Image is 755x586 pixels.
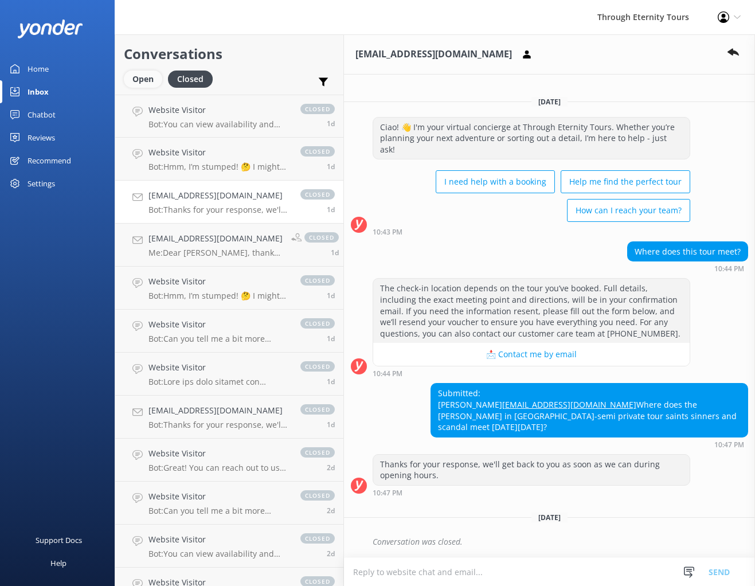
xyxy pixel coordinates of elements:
[124,71,162,88] div: Open
[373,228,690,236] div: Sep 29 2025 10:43pm (UTC +02:00) Europe/Amsterdam
[124,43,335,65] h2: Conversations
[327,205,335,214] span: Sep 29 2025 10:47pm (UTC +02:00) Europe/Amsterdam
[115,482,343,525] a: Website VisitorBot:Can you tell me a bit more about where you are going? We have an amazing array...
[331,248,339,257] span: Sep 29 2025 09:35pm (UTC +02:00) Europe/Amsterdam
[148,119,289,130] p: Bot: You can view availability and book directly online by browsing our tours in [GEOGRAPHIC_DATA...
[561,170,690,193] button: Help me find the perfect tour
[148,506,289,516] p: Bot: Can you tell me a bit more about where you are going? We have an amazing array of group and ...
[327,377,335,386] span: Sep 29 2025 04:46pm (UTC +02:00) Europe/Amsterdam
[168,72,218,85] a: Closed
[300,404,335,415] span: closed
[327,162,335,171] span: Sep 29 2025 10:57pm (UTC +02:00) Europe/Amsterdam
[148,463,289,473] p: Bot: Great! You can reach out to us at [EMAIL_ADDRESS][DOMAIN_NAME]. Our team will be happy to as...
[148,232,283,245] h4: [EMAIL_ADDRESS][DOMAIN_NAME]
[148,334,289,344] p: Bot: Can you tell me a bit more about where you are going? We have an amazing array of group and ...
[373,455,690,485] div: Thanks for your response, we'll get back to you as soon as we can during opening hours.
[28,103,56,126] div: Chatbot
[300,189,335,200] span: closed
[300,318,335,329] span: closed
[28,57,49,80] div: Home
[373,490,402,497] strong: 10:47 PM
[531,97,568,107] span: [DATE]
[115,95,343,138] a: Website VisitorBot:You can view availability and book directly online by browsing our tours in [G...
[300,447,335,458] span: closed
[148,447,289,460] h4: Website Visitor
[373,489,690,497] div: Sep 29 2025 10:47pm (UTC +02:00) Europe/Amsterdam
[148,549,289,559] p: Bot: You can view availability and book the Essential Venice Tour directly online at [URL][DOMAIN...
[148,104,289,116] h4: Website Visitor
[148,291,289,301] p: Bot: Hmm, I’m stumped! 🤔 I might not have the answer to that one, but our amazing team definitely...
[327,549,335,558] span: Sep 29 2025 01:34am (UTC +02:00) Europe/Amsterdam
[373,369,690,377] div: Sep 29 2025 10:44pm (UTC +02:00) Europe/Amsterdam
[124,72,168,85] a: Open
[327,506,335,515] span: Sep 29 2025 05:46am (UTC +02:00) Europe/Amsterdam
[531,513,568,522] span: [DATE]
[628,242,748,261] div: Where does this tour meet?
[436,170,555,193] button: I need help with a booking
[714,265,744,272] strong: 10:44 PM
[327,334,335,343] span: Sep 29 2025 05:55pm (UTC +02:00) Europe/Amsterdam
[115,310,343,353] a: Website VisitorBot:Can you tell me a bit more about where you are going? We have an amazing array...
[148,248,283,258] p: Me: Dear [PERSON_NAME], thank you for your message. Prices are visible on the website, with the p...
[17,19,83,38] img: yonder-white-logo.png
[115,439,343,482] a: Website VisitorBot:Great! You can reach out to us at [EMAIL_ADDRESS][DOMAIN_NAME]. Our team will ...
[304,232,339,243] span: closed
[148,189,289,202] h4: [EMAIL_ADDRESS][DOMAIN_NAME]
[115,267,343,310] a: Website VisitorBot:Hmm, I’m stumped! 🤔 I might not have the answer to that one, but our amazing t...
[373,229,402,236] strong: 10:43 PM
[431,384,748,436] div: Submitted: [PERSON_NAME] Where does the [PERSON_NAME] in [GEOGRAPHIC_DATA]-semi private tour sain...
[627,264,748,272] div: Sep 29 2025 10:44pm (UTC +02:00) Europe/Amsterdam
[28,80,49,103] div: Inbox
[373,532,748,552] div: Conversation was closed.
[355,47,512,62] h3: [EMAIL_ADDRESS][DOMAIN_NAME]
[351,532,748,552] div: 2025-09-30T15:46:53.583
[115,353,343,396] a: Website VisitorBot:Lore ips dolo sitamet con Adipiscin elits: - **Doeiusm Temporinc Utla etdo Mag...
[300,275,335,286] span: closed
[148,490,289,503] h4: Website Visitor
[327,119,335,128] span: Sep 30 2025 01:22am (UTC +02:00) Europe/Amsterdam
[148,404,289,417] h4: [EMAIL_ADDRESS][DOMAIN_NAME]
[300,361,335,372] span: closed
[300,104,335,114] span: closed
[373,118,690,159] div: Ciao! 👋 I'm your virtual concierge at Through Eternity Tours. Whether you’re planning your next a...
[115,396,343,439] a: [EMAIL_ADDRESS][DOMAIN_NAME]Bot:Thanks for your response, we'll get back to you as soon as we can...
[327,420,335,429] span: Sep 29 2025 02:04pm (UTC +02:00) Europe/Amsterdam
[300,146,335,157] span: closed
[115,224,343,267] a: [EMAIL_ADDRESS][DOMAIN_NAME]Me:Dear [PERSON_NAME], thank you for your message. Prices are visible...
[148,205,289,215] p: Bot: Thanks for your response, we'll get back to you as soon as we can during opening hours.
[327,463,335,472] span: Sep 29 2025 08:15am (UTC +02:00) Europe/Amsterdam
[115,525,343,568] a: Website VisitorBot:You can view availability and book the Essential Venice Tour directly online a...
[327,291,335,300] span: Sep 29 2025 07:14pm (UTC +02:00) Europe/Amsterdam
[148,162,289,172] p: Bot: Hmm, I’m stumped! 🤔 I might not have the answer to that one, but our amazing team definitely...
[431,440,748,448] div: Sep 29 2025 10:47pm (UTC +02:00) Europe/Amsterdam
[168,71,213,88] div: Closed
[714,442,744,448] strong: 10:47 PM
[148,318,289,331] h4: Website Visitor
[36,529,82,552] div: Support Docs
[148,146,289,159] h4: Website Visitor
[502,399,636,410] a: [EMAIL_ADDRESS][DOMAIN_NAME]
[373,343,690,366] button: 📩 Contact me by email
[300,490,335,501] span: closed
[148,275,289,288] h4: Website Visitor
[115,138,343,181] a: Website VisitorBot:Hmm, I’m stumped! 🤔 I might not have the answer to that one, but our amazing t...
[28,126,55,149] div: Reviews
[567,199,690,222] button: How can I reach your team?
[148,420,289,430] p: Bot: Thanks for your response, we'll get back to you as soon as we can during opening hours.
[300,533,335,544] span: closed
[148,533,289,546] h4: Website Visitor
[50,552,66,575] div: Help
[373,279,690,343] div: The check-in location depends on the tour you’ve booked. Full details, including the exact meetin...
[28,149,71,172] div: Recommend
[28,172,55,195] div: Settings
[148,361,289,374] h4: Website Visitor
[373,370,402,377] strong: 10:44 PM
[148,377,289,387] p: Bot: Lore ips dolo sitamet con Adipiscin elits: - **Doeiusm Temporinc Utla etdo Magna Aliqu, Enim...
[115,181,343,224] a: [EMAIL_ADDRESS][DOMAIN_NAME]Bot:Thanks for your response, we'll get back to you as soon as we can...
